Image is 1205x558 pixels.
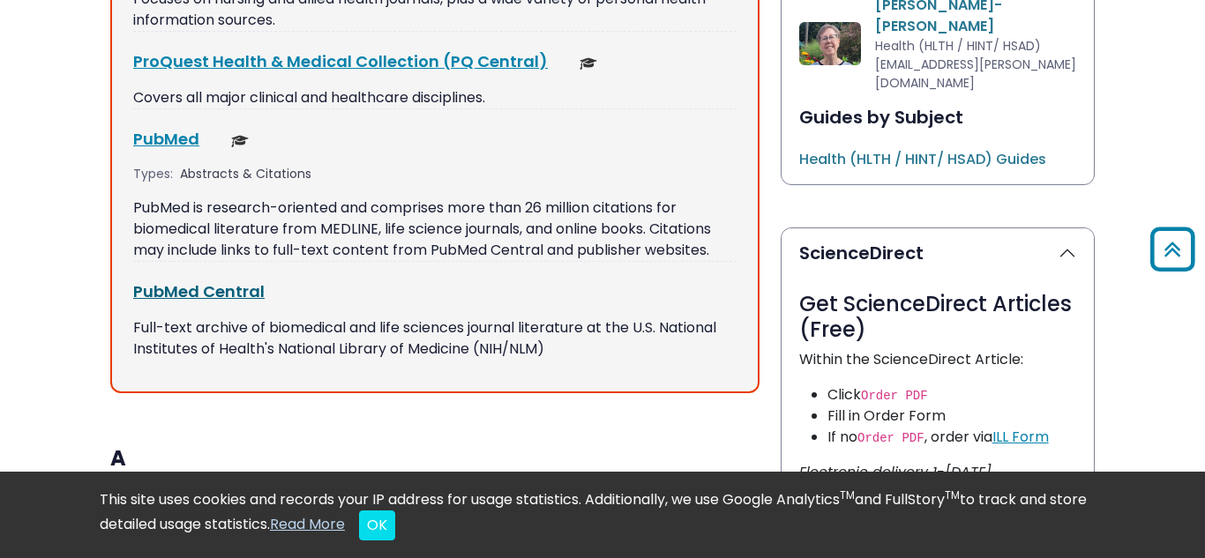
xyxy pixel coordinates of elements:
[359,510,395,540] button: Close
[270,514,345,534] a: Read More
[875,37,1041,55] span: Health (HLTH / HINT/ HSAD)
[799,107,1076,128] h2: Guides by Subject
[827,405,1076,427] li: Fill in Order Form
[133,128,199,150] a: PubMed
[580,55,597,72] img: Scholarly or Peer Reviewed
[180,165,315,183] div: Abstracts & Citations
[133,280,265,302] a: PubMed Central
[992,427,1049,447] a: ILL Form
[133,165,173,183] span: Types:
[827,384,1076,405] li: Click
[945,487,960,502] sup: TM
[100,489,1105,540] div: This site uses cookies and records your IP address for usage statistics. Additionally, we use Goo...
[133,87,737,108] p: Covers all major clinical and healthcare disciplines.
[133,50,548,72] a: ProQuest Health & Medical Collection (PQ Central)
[1144,234,1201,264] a: Back to Top
[861,389,928,403] code: Order PDF
[799,149,1046,169] a: Health (HLTH / HINT/ HSAD) Guides
[133,197,737,261] p: PubMed is research-oriented and comprises more than 26 million citations for biomedical literatur...
[840,487,855,502] sup: TM
[799,349,1076,370] p: Within the ScienceDirect Article:
[799,462,992,482] i: Electronic delivery 1-[DATE]
[827,427,1076,448] li: If no , order via
[875,56,1076,92] span: [EMAIL_ADDRESS][PERSON_NAME][DOMAIN_NAME]
[799,22,861,65] img: Diane Manko-Cliff
[857,431,924,445] code: Order PDF
[133,317,737,360] p: Full-text archive of biomedical and life sciences journal literature at the U.S. National Institu...
[799,292,1076,343] h3: Get ScienceDirect Articles (Free)
[231,132,249,150] img: Scholarly or Peer Reviewed
[110,446,760,472] h3: A
[782,228,1094,278] button: ScienceDirect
